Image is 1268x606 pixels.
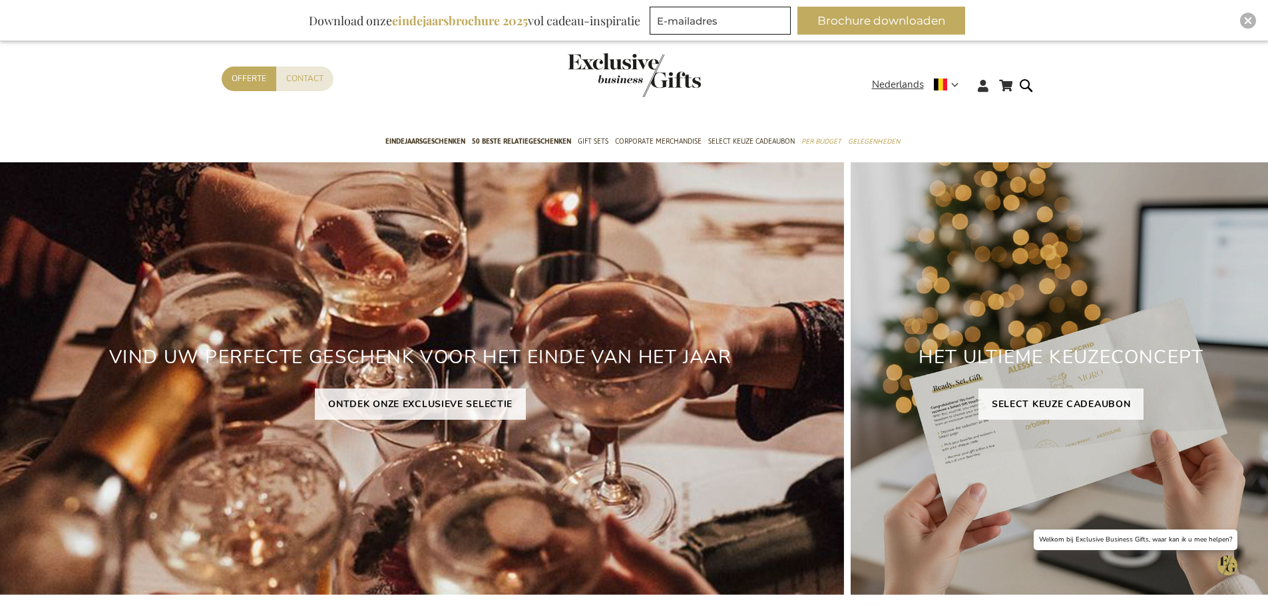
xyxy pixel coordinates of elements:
div: Close [1240,13,1256,29]
b: eindejaarsbrochure 2025 [392,13,528,29]
span: Nederlands [872,77,924,92]
span: Gelegenheden [848,134,900,148]
a: SELECT KEUZE CADEAUBON [978,388,1144,420]
input: E-mailadres [650,7,791,35]
a: Contact [276,67,333,91]
span: Eindejaarsgeschenken [385,134,465,148]
a: store logo [568,53,634,97]
div: Download onze vol cadeau-inspiratie [303,7,646,35]
span: 50 beste relatiegeschenken [472,134,571,148]
span: Corporate Merchandise [615,134,702,148]
img: Close [1244,17,1252,25]
a: ONTDEK ONZE EXCLUSIEVE SELECTIE [315,388,526,420]
form: marketing offers and promotions [650,7,795,39]
a: Offerte [222,67,276,91]
button: Brochure downloaden [797,7,965,35]
div: Nederlands [872,77,967,92]
span: Gift Sets [578,134,608,148]
span: Per Budget [801,134,841,148]
img: Exclusive Business gifts logo [568,53,701,97]
span: Select Keuze Cadeaubon [708,134,795,148]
